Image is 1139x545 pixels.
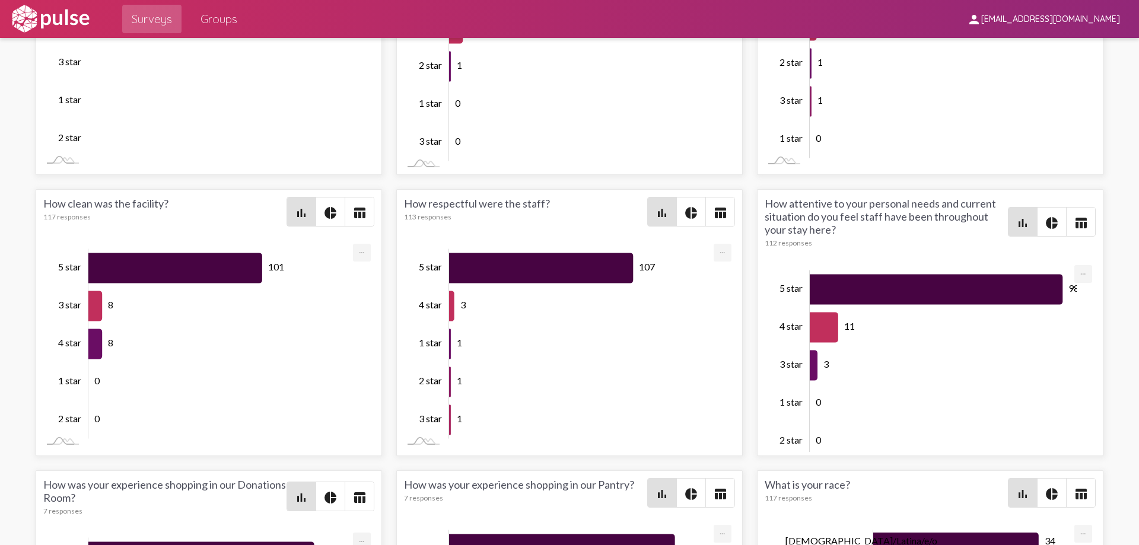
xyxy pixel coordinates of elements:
tspan: 11 [844,320,854,332]
button: Bar chart [287,482,316,511]
button: Bar chart [648,197,676,226]
tspan: 1 [456,413,462,424]
div: How respectful were the staff? [404,197,647,227]
button: Pie style chart [677,479,705,507]
tspan: 3 star [419,413,442,424]
button: Table view [706,197,734,226]
tspan: 0 [94,413,100,424]
tspan: 5 star [419,261,442,272]
tspan: 0 [816,132,822,144]
div: How attentive to your personal needs and current situation do you feel staff have been throughout... [765,197,1008,247]
tspan: 8 [108,299,113,310]
tspan: 101 [268,261,284,272]
button: Table view [345,482,374,511]
tspan: 0 [455,97,461,109]
button: Pie style chart [316,197,345,226]
mat-icon: table_chart [352,206,367,220]
tspan: 3 star [780,94,803,106]
tspan: 0 [94,375,100,386]
a: Export [Press ENTER or use arrow keys to navigate] [353,533,371,544]
mat-icon: person [967,12,981,27]
button: Table view [1067,208,1095,236]
tspan: 1 [817,56,822,68]
tspan: 3 star [419,135,442,146]
div: 117 responses [765,493,1008,502]
div: 113 responses [404,212,647,221]
tspan: 1 star [780,132,803,144]
g: Series [88,253,262,435]
div: 7 responses [43,506,287,515]
tspan: 4 star [780,320,803,332]
a: Export [Press ENTER or use arrow keys to navigate] [714,244,731,255]
tspan: 2 star [419,375,442,386]
tspan: 3 star [58,299,81,310]
mat-icon: bar_chart [1016,216,1030,230]
mat-icon: bar_chart [655,487,669,501]
tspan: 3 star [780,358,803,369]
tspan: 1 [456,337,462,348]
tspan: 2 star [58,132,81,143]
mat-icon: table_chart [1074,487,1088,501]
tspan: 1 [817,94,822,106]
mat-icon: table_chart [713,487,727,501]
tspan: 4 star [419,299,442,310]
tspan: 2 star [58,413,81,424]
tspan: 1 [456,375,462,386]
button: Bar chart [1008,208,1037,236]
button: Pie style chart [677,197,705,226]
button: Table view [1067,479,1095,507]
mat-icon: table_chart [713,206,727,220]
div: 112 responses [765,238,1008,247]
mat-icon: bar_chart [294,490,308,505]
span: Groups [201,8,237,30]
mat-icon: table_chart [352,490,367,505]
span: Surveys [132,8,172,30]
g: Series [449,253,633,435]
tspan: 98 [1068,282,1079,294]
button: Bar chart [287,197,316,226]
g: Chart [419,249,716,439]
mat-icon: pie_chart [1045,487,1059,501]
tspan: 3 [460,299,466,310]
g: Chart [58,249,355,439]
tspan: 2 star [780,434,803,445]
tspan: 4 star [58,337,81,348]
a: Export [Press ENTER or use arrow keys to navigate] [1074,265,1092,276]
div: 117 responses [43,212,287,221]
mat-icon: pie_chart [323,490,338,505]
mat-icon: pie_chart [684,206,698,220]
tspan: 0 [816,396,822,407]
tspan: 3 [823,358,829,369]
button: Table view [345,197,374,226]
mat-icon: bar_chart [1016,487,1030,501]
tspan: 107 [639,261,655,272]
div: How was your experience shopping in our Donations Room? [43,478,287,515]
tspan: 3 star [58,56,81,67]
button: Pie style chart [1038,479,1066,507]
div: How was your experience shopping in our Pantry? [404,478,647,508]
a: Export [Press ENTER or use arrow keys to navigate] [353,244,371,255]
div: What is your race? [765,478,1008,508]
mat-icon: bar_chart [655,206,669,220]
button: Pie style chart [316,482,345,511]
g: Series [810,274,1062,456]
tspan: 2 star [419,59,442,71]
tspan: 1 star [780,396,803,407]
tspan: 1 [456,59,462,71]
tspan: 0 [455,135,461,146]
button: [EMAIL_ADDRESS][DOMAIN_NAME] [957,8,1130,30]
tspan: 1 star [58,375,81,386]
a: Surveys [122,5,182,33]
a: Groups [191,5,247,33]
mat-icon: pie_chart [1045,216,1059,230]
button: Bar chart [648,479,676,507]
g: Chart [780,270,1079,461]
tspan: 1 star [419,97,442,109]
mat-icon: pie_chart [684,487,698,501]
mat-icon: table_chart [1074,216,1088,230]
tspan: 5 star [780,282,803,294]
a: Export [Press ENTER or use arrow keys to navigate] [714,525,731,536]
tspan: 5 star [58,261,81,272]
div: How clean was the facility? [43,197,287,227]
mat-icon: pie_chart [323,206,338,220]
